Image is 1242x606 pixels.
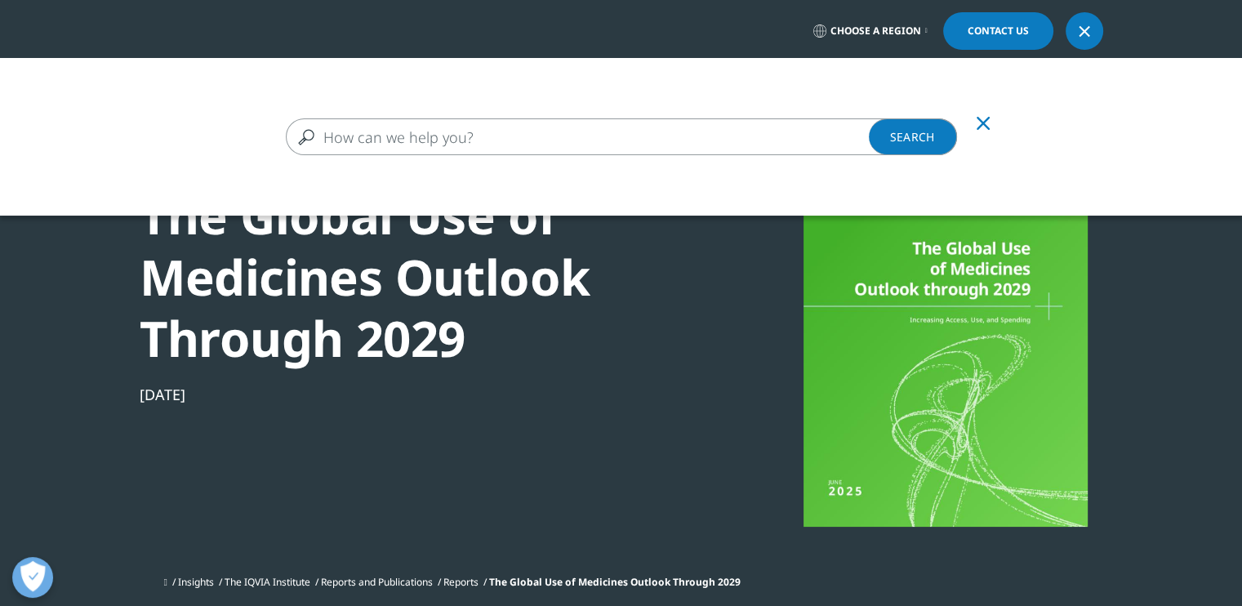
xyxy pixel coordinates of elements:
div: Clear [977,131,990,144]
input: Search [286,118,957,155]
a: Search [869,118,957,155]
button: Open Preferences [12,557,53,598]
span: Choose a Region [830,25,921,38]
nav: Primary [277,57,1103,134]
a: Contact Us [943,12,1053,50]
span: Contact Us [968,26,1029,36]
svg: Clear [977,117,990,130]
